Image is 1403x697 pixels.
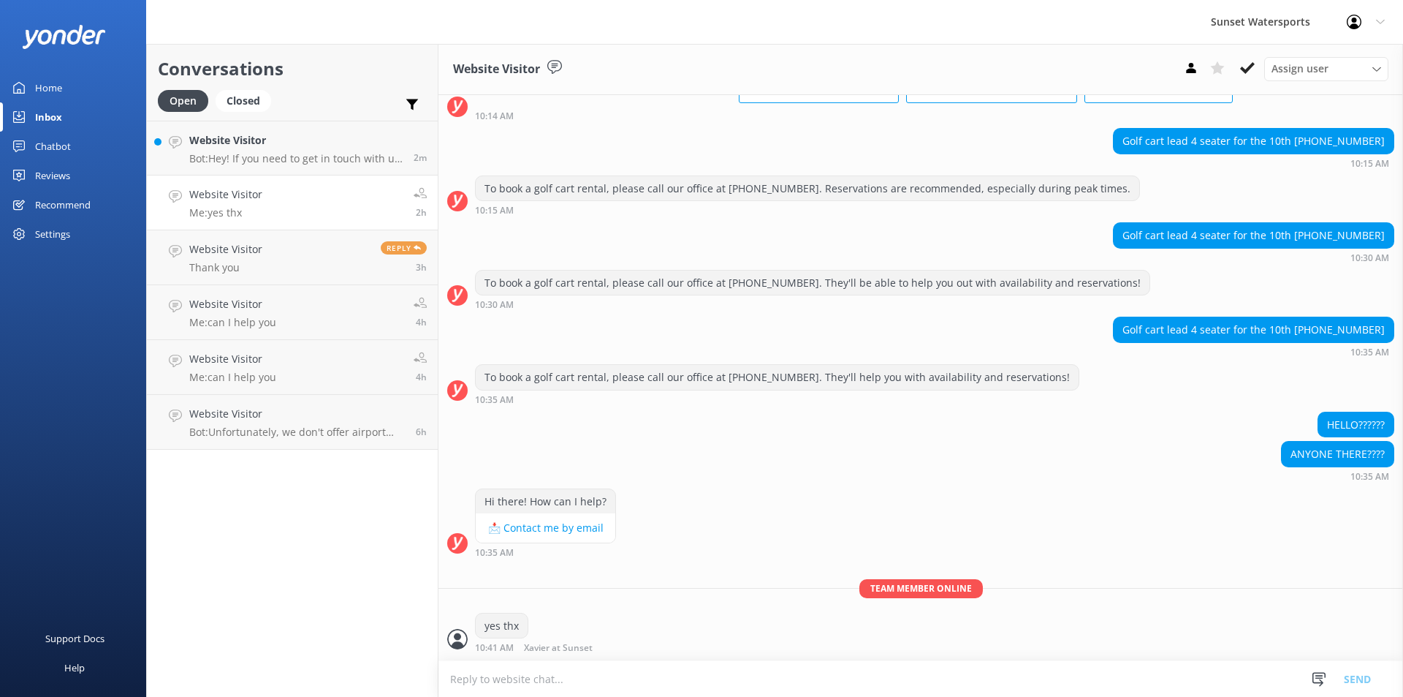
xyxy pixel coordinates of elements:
p: Me: yes thx [189,206,262,219]
span: Sep 04 2025 09:12am (UTC -05:00) America/Cancun [416,261,427,274]
h2: Conversations [158,55,427,83]
strong: 10:35 AM [475,549,514,557]
a: Website VisitorBot:Unfortunately, we don't offer airport pick-up for golf carts. If you need tran... [147,395,438,450]
div: Sep 04 2025 09:15am (UTC -05:00) America/Cancun [1113,158,1394,168]
div: Home [35,73,62,102]
span: Sep 04 2025 05:44am (UTC -05:00) America/Cancun [416,426,427,438]
h3: Website Visitor [453,60,540,79]
strong: 10:35 AM [1350,472,1389,481]
a: Website VisitorMe:can I help you4h [147,340,438,395]
div: Sep 04 2025 09:30am (UTC -05:00) America/Cancun [475,299,1150,309]
div: Golf cart lead 4 seater for the 10th [PHONE_NUMBER] [1114,129,1394,154]
div: Inbox [35,102,62,132]
div: ANYONE THERE???? [1282,442,1394,467]
strong: 10:15 AM [475,206,514,215]
strong: 10:41 AM [475,644,514,653]
h4: Website Visitor [189,351,276,367]
a: Website VisitorMe:can I help you4h [147,285,438,340]
a: Website VisitorBot:Hey! If you need to get in touch with us, you can call the Sunset Watersports ... [147,121,438,176]
span: Sep 04 2025 08:06am (UTC -05:00) America/Cancun [416,371,427,383]
div: Help [64,653,85,682]
a: Open [158,92,216,108]
span: Reply [381,241,427,255]
div: Sep 04 2025 09:30am (UTC -05:00) America/Cancun [1113,252,1394,263]
div: Sep 04 2025 09:35am (UTC -05:00) America/Cancun [475,394,1079,404]
div: Sep 04 2025 09:15am (UTC -05:00) America/Cancun [475,205,1140,215]
img: yonder-white-logo.png [22,25,106,49]
div: Closed [216,90,271,112]
div: Support Docs [45,624,104,653]
div: yes thx [476,614,528,638]
div: To book a golf cart rental, please call our office at [PHONE_NUMBER]. Reservations are recommende... [476,176,1139,201]
h4: Website Visitor [189,132,403,148]
h4: Website Visitor [189,296,276,312]
a: Website VisitorThank youReply3h [147,230,438,285]
div: Sep 04 2025 09:41am (UTC -05:00) America/Cancun [475,642,640,653]
strong: 10:14 AM [475,112,514,121]
strong: 10:30 AM [1350,254,1389,263]
strong: 10:15 AM [1350,159,1389,168]
h4: Website Visitor [189,406,405,422]
span: Sep 04 2025 08:06am (UTC -05:00) America/Cancun [416,316,427,328]
button: 📩 Contact me by email [476,513,615,543]
span: Sep 04 2025 09:41am (UTC -05:00) America/Cancun [416,206,427,219]
div: Settings [35,219,70,249]
p: Me: can I help you [189,316,276,329]
div: To book a golf cart rental, please call our office at [PHONE_NUMBER]. They'll be able to help you... [476,271,1149,295]
h4: Website Visitor [189,241,262,257]
div: Hi there! How can I help? [476,489,615,514]
p: Me: can I help you [189,371,276,384]
p: Bot: Unfortunately, we don't offer airport pick-up for golf carts. If you need transportation for... [189,426,405,439]
div: Reviews [35,161,70,190]
div: Golf cart lead 4 seater for the 10th [PHONE_NUMBER] [1114,317,1394,342]
span: Sep 04 2025 12:13pm (UTC -05:00) America/Cancun [414,151,427,164]
p: Thank you [189,261,262,274]
div: HELLO?????? [1318,412,1394,437]
div: Sep 04 2025 09:35am (UTC -05:00) America/Cancun [1281,471,1394,481]
div: Open [158,90,208,112]
div: Chatbot [35,132,71,161]
span: Xavier at Sunset [524,644,593,653]
strong: 10:30 AM [475,301,514,309]
div: Recommend [35,190,91,219]
p: Bot: Hey! If you need to get in touch with us, you can call the Sunset Watersports team at [PHONE... [189,152,403,165]
a: Closed [216,92,278,108]
div: Sep 04 2025 09:35am (UTC -05:00) America/Cancun [1113,347,1394,357]
div: To book a golf cart rental, please call our office at [PHONE_NUMBER]. They'll help you with avail... [476,365,1079,390]
strong: 10:35 AM [1350,348,1389,357]
div: Golf cart lead 4 seater for the 10th [PHONE_NUMBER] [1114,223,1394,248]
strong: 10:35 AM [475,396,514,404]
span: Assign user [1271,61,1328,77]
span: Team member online [859,579,983,598]
a: Website VisitorMe:yes thx2h [147,176,438,230]
h4: Website Visitor [189,187,262,203]
div: Assign User [1264,57,1388,80]
div: Sep 04 2025 09:35am (UTC -05:00) America/Cancun [475,547,616,557]
div: Sep 04 2025 09:14am (UTC -05:00) America/Cancun [475,110,1233,121]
